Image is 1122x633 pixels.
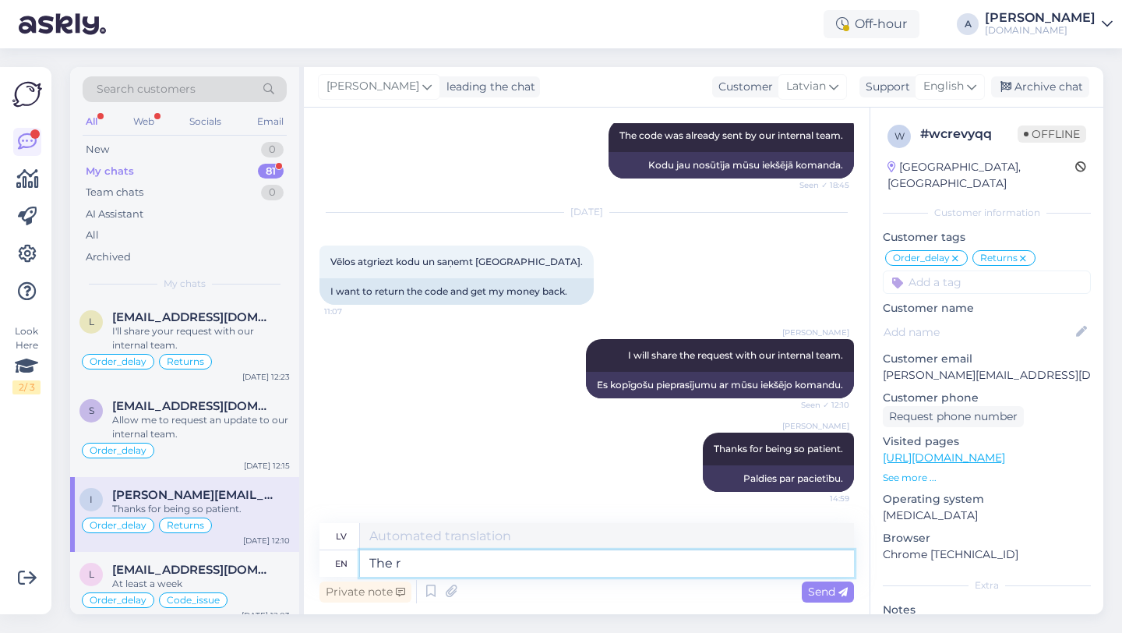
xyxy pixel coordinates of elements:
[619,129,843,141] span: The code was already sent by our internal team.
[336,523,347,550] div: lv
[90,521,146,530] span: Order_delay
[112,563,274,577] span: ludmilajurkane@inbox.lv
[86,164,134,179] div: My chats
[254,111,287,132] div: Email
[186,111,224,132] div: Socials
[1018,126,1086,143] span: Offline
[89,568,94,580] span: l
[261,142,284,157] div: 0
[883,206,1091,220] div: Customer information
[167,596,220,605] span: Code_issue
[883,602,1091,618] p: Notes
[90,596,146,605] span: Order_delay
[808,585,848,599] span: Send
[712,79,773,95] div: Customer
[112,324,290,352] div: I'll share your request with our internal team.
[703,465,854,492] div: Paldies par pacietību.
[985,12,1096,24] div: [PERSON_NAME]
[883,507,1091,524] p: [MEDICAL_DATA]
[883,451,1005,465] a: [URL][DOMAIN_NAME]
[12,380,41,394] div: 2 / 3
[714,443,843,454] span: Thanks for being so patient.
[164,277,206,291] span: My chats
[791,493,849,504] span: 14:59
[112,577,290,591] div: At least a week
[859,79,910,95] div: Support
[261,185,284,200] div: 0
[883,406,1024,427] div: Request phone number
[883,471,1091,485] p: See more ...
[883,530,1091,546] p: Browser
[83,111,101,132] div: All
[894,130,905,142] span: w
[86,249,131,265] div: Archived
[887,159,1075,192] div: [GEOGRAPHIC_DATA], [GEOGRAPHIC_DATA]
[242,610,290,621] div: [DATE] 12:03
[824,10,919,38] div: Off-hour
[90,357,146,366] span: Order_delay
[628,349,843,361] span: I will share the request with our internal team.
[991,76,1089,97] div: Archive chat
[791,179,849,191] span: Seen ✓ 18:45
[782,327,849,338] span: [PERSON_NAME]
[985,24,1096,37] div: [DOMAIN_NAME]
[923,78,964,95] span: English
[883,578,1091,592] div: Extra
[884,324,1073,341] input: Add name
[326,78,419,95] span: [PERSON_NAME]
[883,351,1091,367] p: Customer email
[883,229,1091,246] p: Customer tags
[980,253,1018,263] span: Returns
[167,357,204,366] span: Returns
[12,80,42,109] img: Askly Logo
[883,433,1091,450] p: Visited pages
[242,371,290,383] div: [DATE] 12:23
[330,256,583,267] span: Vēlos atgriezt kodu un saņemt [GEOGRAPHIC_DATA].
[12,324,41,394] div: Look Here
[243,535,290,546] div: [DATE] 12:10
[609,152,854,179] div: Kodu jau nosūtīja mūsu iekšējā komanda.
[957,13,979,35] div: A
[90,493,93,505] span: i
[883,300,1091,316] p: Customer name
[440,79,535,95] div: leading the chat
[360,550,854,577] textarea: The r
[112,310,274,324] span: lempszz@gmail.com
[883,367,1091,384] p: [PERSON_NAME][EMAIL_ADDRESS][DOMAIN_NAME]
[112,413,290,441] div: Allow me to request an update to our internal team.
[130,111,157,132] div: Web
[86,228,99,243] div: All
[258,164,284,179] div: 81
[883,546,1091,563] p: Chrome [TECHNICAL_ID]
[782,420,849,432] span: [PERSON_NAME]
[920,125,1018,143] div: # wcrevyqq
[86,185,143,200] div: Team chats
[89,405,94,416] span: s
[97,81,196,97] span: Search customers
[89,316,94,327] span: l
[112,502,290,516] div: Thanks for being so patient.
[324,306,383,317] span: 11:07
[244,460,290,472] div: [DATE] 12:15
[86,142,109,157] div: New
[893,253,950,263] span: Order_delay
[90,446,146,455] span: Order_delay
[791,399,849,411] span: Seen ✓ 12:10
[883,491,1091,507] p: Operating system
[319,205,854,219] div: [DATE]
[319,582,411,603] div: Private note
[883,271,1091,294] input: Add a tag
[586,372,854,398] div: Es kopīgošu pieprasījumu ar mūsu iekšējo komandu.
[985,12,1113,37] a: [PERSON_NAME][DOMAIN_NAME]
[112,399,274,413] span: stanislavcikainese49@gmail.com
[112,488,274,502] span: inga-kun@inbox.lv
[786,78,826,95] span: Latvian
[335,550,348,577] div: en
[86,207,143,222] div: AI Assistant
[167,521,204,530] span: Returns
[883,390,1091,406] p: Customer phone
[319,278,594,305] div: I want to return the code and get my money back.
